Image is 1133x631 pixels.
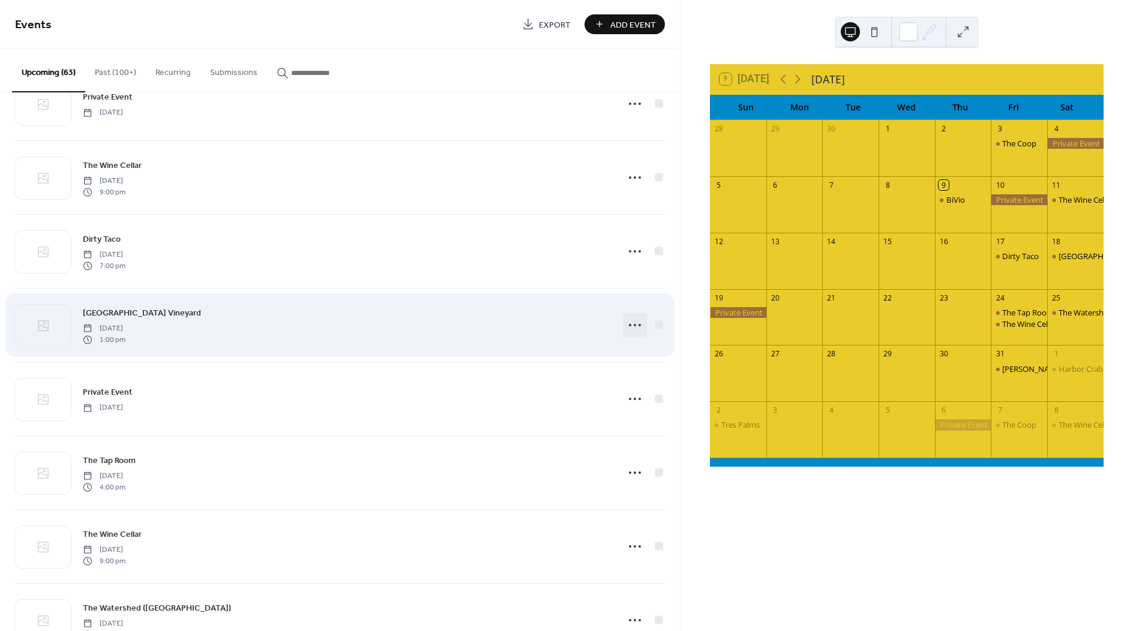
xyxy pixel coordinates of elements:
a: The Wine Cellar [83,158,142,172]
span: Dirty Taco [83,233,121,246]
div: The Wine Cellar [1002,318,1057,329]
div: 25 [1051,293,1062,303]
div: Private Event [710,307,766,318]
div: The Coop [991,419,1047,430]
button: Recurring [146,49,200,91]
div: The Coop [1002,419,1036,430]
div: The Wine Cellar [1047,419,1104,430]
span: 4:00 pm [83,482,125,492]
a: [GEOGRAPHIC_DATA] Vineyard [83,306,201,320]
div: 28 [714,124,724,134]
div: Tue [826,95,880,119]
div: Sat [1041,95,1094,119]
div: 28 [826,349,837,359]
div: BiVio [935,194,991,205]
div: Dirty Taco [1002,251,1039,262]
div: Teddy's Bully Bar [991,363,1047,374]
div: [PERSON_NAME]'s Bully Bar [1002,363,1102,374]
div: The Wine Cellar [1047,194,1104,205]
span: The Wine Cellar [83,528,142,541]
div: 7 [995,405,1005,416]
span: Events [15,13,52,37]
div: 1 [883,124,893,134]
a: Dirty Taco [83,232,121,246]
a: The Watershed ([GEOGRAPHIC_DATA]) [83,601,231,615]
div: 16 [939,236,949,247]
span: The Wine Cellar [83,160,142,172]
div: The Wine Cellar [991,318,1047,329]
div: 24 [995,293,1005,303]
div: 9 [939,180,949,190]
div: Sun [720,95,773,119]
div: The Coop [991,138,1047,149]
span: 9:00 pm [83,187,125,197]
div: 2 [714,405,724,416]
div: Private Event [1047,138,1104,149]
button: Upcoming (63) [12,49,85,92]
a: The Wine Cellar [83,527,142,541]
div: 1 [1051,349,1062,359]
span: The Watershed ([GEOGRAPHIC_DATA]) [83,602,231,615]
div: 10 [995,180,1005,190]
button: Past (100+) [85,49,146,91]
span: [DATE] [83,402,123,413]
div: The Coop [1002,138,1036,149]
span: [DATE] [83,176,125,187]
div: 2 [939,124,949,134]
span: 1:00 pm [83,334,125,345]
span: Export [539,19,571,31]
div: 30 [939,349,949,359]
div: The Tap Room [1002,307,1054,318]
a: Export [513,14,580,34]
div: Harbor Crab [1047,363,1104,374]
div: 23 [939,293,949,303]
div: Private Event [991,194,1047,205]
div: BiVio [946,194,965,205]
div: 22 [883,293,893,303]
div: The Tap Room [991,307,1047,318]
div: 4 [826,405,837,416]
div: 12 [714,236,724,247]
div: 21 [826,293,837,303]
div: 5 [714,180,724,190]
span: [DATE] [83,471,125,482]
div: 11 [1051,180,1062,190]
div: The Wine Cellar [1059,419,1113,430]
span: The Tap Room [83,455,136,467]
span: Private Event [83,91,133,104]
div: 31 [995,349,1005,359]
div: 26 [714,349,724,359]
div: 29 [770,124,780,134]
div: Dirty Taco [991,251,1047,262]
div: 5 [883,405,893,416]
a: The Tap Room [83,453,136,467]
div: 13 [770,236,780,247]
div: 4 [1051,124,1062,134]
div: Tres Palms [721,419,760,430]
div: [DATE] [811,71,845,87]
div: 6 [770,180,780,190]
span: 7:00 pm [83,260,125,271]
span: [DATE] [83,250,125,260]
div: Wed [880,95,933,119]
div: 7 [826,180,837,190]
div: Mon [773,95,826,119]
a: Private Event [83,90,133,104]
span: Private Event [83,386,133,399]
span: [DATE] [83,107,123,118]
span: [GEOGRAPHIC_DATA] Vineyard [83,307,201,320]
div: 3 [995,124,1005,134]
div: The Watershed (Bay Breeze Inn) [1047,307,1104,318]
div: 30 [826,124,837,134]
button: Add Event [585,14,665,34]
div: Fri [987,95,1041,119]
div: 8 [883,180,893,190]
div: 17 [995,236,1005,247]
span: [DATE] [83,545,125,555]
div: Tres Palms [710,419,766,430]
div: 27 [770,349,780,359]
div: Thu [933,95,987,119]
div: 19 [714,293,724,303]
div: 15 [883,236,893,247]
